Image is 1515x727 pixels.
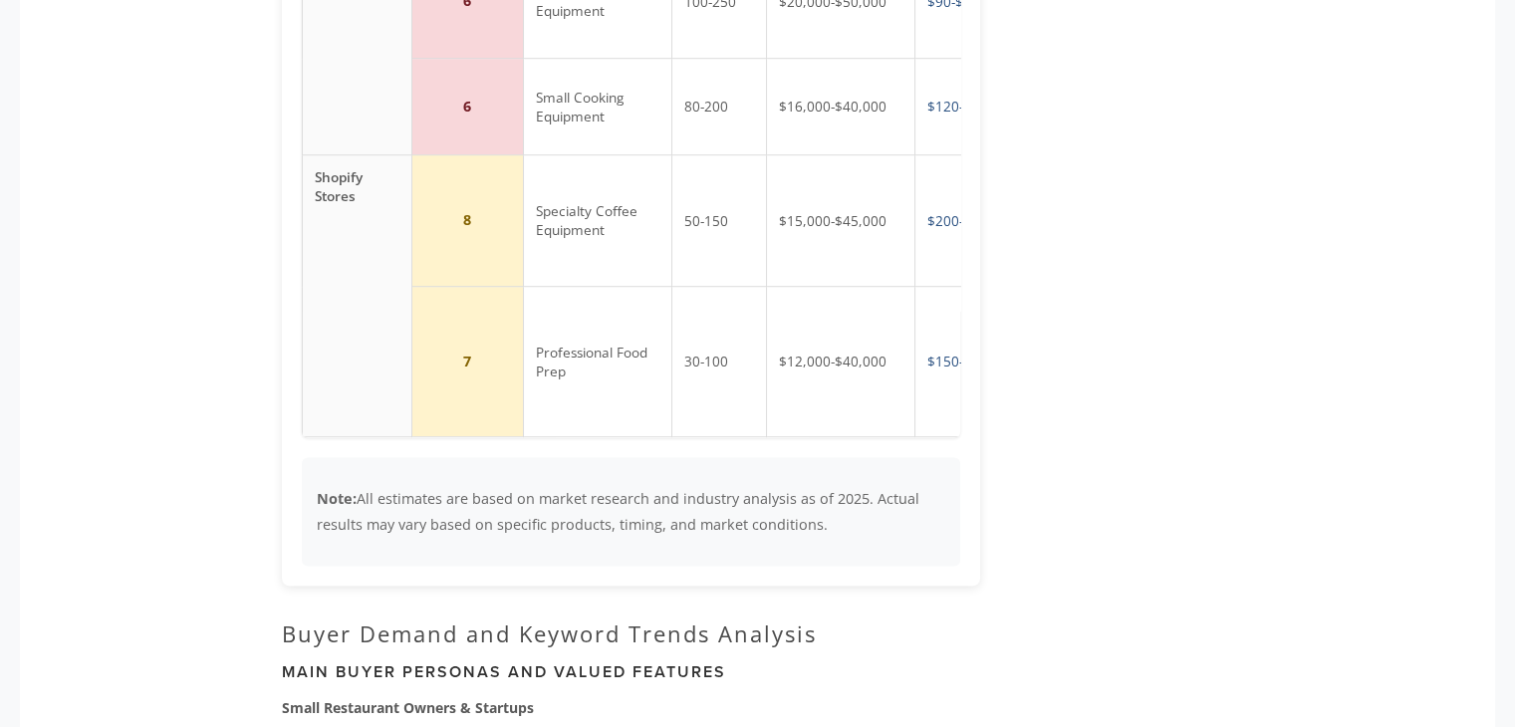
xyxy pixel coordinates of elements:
[671,154,766,286] td: 50-150
[411,59,523,155] td: 6
[523,59,671,155] td: Small Cooking Equipment
[282,697,534,716] strong: Small Restaurant Owners & Startups
[914,154,1019,286] td: $200-$1,500
[282,619,980,645] h2: Buyer Demand and Keyword Trends Analysis
[671,59,766,155] td: 80-200
[523,287,671,436] td: Professional Food Prep
[671,287,766,436] td: 30-100
[523,154,671,286] td: Specialty Coffee Equipment
[317,486,945,536] p: All estimates are based on market research and industry analysis as of 2025. Actual results may v...
[411,287,523,436] td: 7
[317,489,357,508] strong: Note:
[302,154,411,436] td: Shopify Stores
[411,154,523,286] td: 8
[914,59,1019,155] td: $120-$900
[914,287,1019,436] td: $150-$2,000
[766,287,914,436] td: $12,000-$40,000
[282,661,980,680] h3: Main Buyer Personas and Valued Features
[766,59,914,155] td: $16,000-$40,000
[766,154,914,286] td: $15,000-$45,000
